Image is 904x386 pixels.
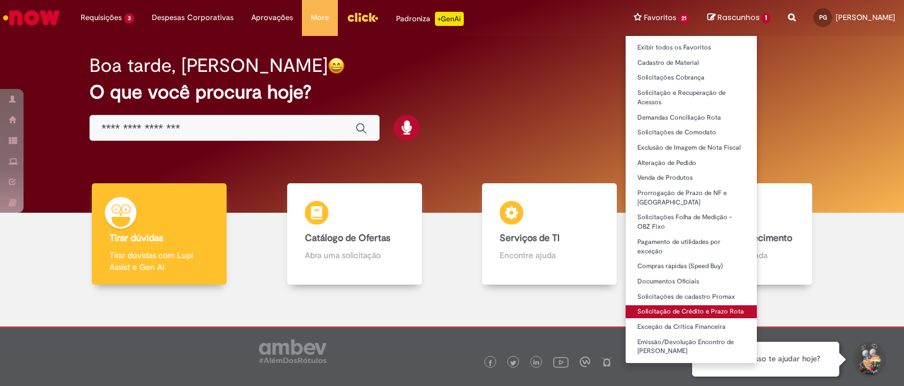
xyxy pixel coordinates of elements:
a: Exclusão de Imagem de Nota Fiscal [626,141,757,154]
img: logo_footer_ambev_rotulo_gray.png [259,339,327,363]
img: logo_footer_facebook.png [487,360,493,366]
p: Abra uma solicitação [305,249,404,261]
img: logo_footer_naosei.png [601,357,612,367]
span: Despesas Corporativas [152,12,234,24]
a: Cadastro de Material [626,57,757,70]
a: Solicitações Cobrança [626,71,757,84]
img: logo_footer_twitter.png [510,360,516,366]
div: Oi, como posso te ajudar hoje? [692,342,839,377]
p: Tirar dúvidas com Lupi Assist e Gen Ai [109,249,209,273]
b: Tirar dúvidas [109,232,163,244]
ul: Favoritos [625,35,758,364]
a: Documentos Oficiais [626,275,757,288]
img: logo_footer_youtube.png [553,354,569,369]
a: Prorrogação de Prazo de NF e [GEOGRAPHIC_DATA] [626,187,757,209]
a: Alteração de Pedido [626,157,757,170]
span: 21 [679,14,690,24]
span: More [311,12,329,24]
span: 1 [762,13,770,24]
a: Demandas Conciliação Rota [626,111,757,124]
a: Solicitações Folha de Medição - OBZ Fixo [626,211,757,233]
a: Catálogo de Ofertas Abra uma solicitação [257,183,453,285]
a: Pagamento de utilidades por exceção [626,236,757,258]
a: Solicitação de Crédito e Prazo Rota [626,305,757,318]
a: Exibir todos os Favoritos [626,41,757,54]
b: Serviços de TI [500,232,560,244]
img: logo_footer_linkedin.png [533,359,539,367]
a: Compras rápidas (Speed Buy) [626,260,757,273]
img: ServiceNow [1,6,62,29]
span: Requisições [81,12,122,24]
span: PG [819,14,827,21]
b: Base de Conhecimento [695,232,792,244]
div: Padroniza [396,12,464,26]
a: Rascunhos [707,12,770,24]
a: Solicitação e Recuperação de Acessos [626,87,757,108]
span: Rascunhos [717,12,760,23]
a: Venda de Produtos [626,171,757,184]
a: Solicitações de Comodato [626,126,757,139]
button: Iniciar Conversa de Suporte [851,342,886,377]
img: logo_footer_workplace.png [580,357,590,367]
img: click_logo_yellow_360x200.png [347,8,378,26]
span: Aprovações [251,12,293,24]
span: Favoritos [644,12,676,24]
a: Solicitações de cadastro Promax [626,291,757,303]
span: 3 [124,14,134,24]
span: [PERSON_NAME] [836,12,895,22]
a: Demandas Conciliação Rota [626,360,757,373]
p: +GenAi [435,12,464,26]
p: Encontre ajuda [500,249,599,261]
a: Emissão/Devolução Encontro de [PERSON_NAME] [626,336,757,358]
h2: O que você procura hoje? [89,82,815,103]
a: Serviços de TI Encontre ajuda [452,183,647,285]
b: Catálogo de Ofertas [305,232,390,244]
a: Tirar dúvidas Tirar dúvidas com Lupi Assist e Gen Ai [62,183,257,285]
a: Exceção da Crítica Financeira [626,321,757,334]
img: happy-face.png [328,57,345,74]
h2: Boa tarde, [PERSON_NAME] [89,55,328,76]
